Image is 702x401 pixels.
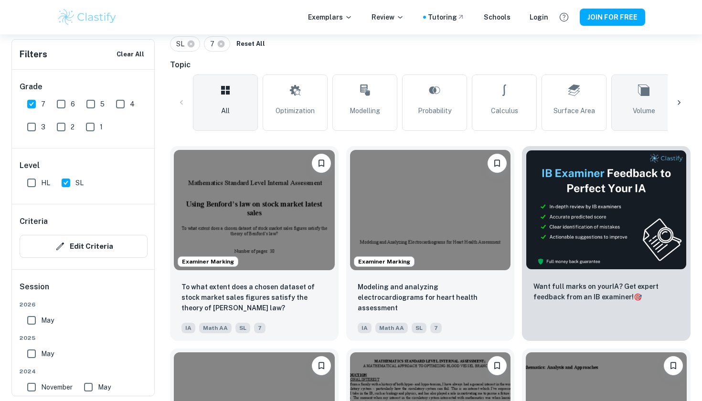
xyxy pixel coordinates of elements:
[20,81,148,93] h6: Grade
[170,36,200,52] div: SL
[276,106,315,116] span: Optimization
[20,235,148,258] button: Edit Criteria
[350,150,511,270] img: Math AA IA example thumbnail: Modeling and analyzing electrocardiogram
[530,12,548,22] a: Login
[533,281,679,302] p: Want full marks on your IA ? Get expert feedback from an IB examiner!
[312,356,331,375] button: Please log in to bookmark exemplars
[358,323,372,333] span: IA
[358,282,503,313] p: Modeling and analyzing electrocardiograms for heart health assessment
[100,99,105,109] span: 5
[553,106,595,116] span: Surface Area
[375,323,408,333] span: Math AA
[71,99,75,109] span: 6
[199,323,232,333] span: Math AA
[181,323,195,333] span: IA
[418,106,451,116] span: Probability
[346,146,515,341] a: Examiner MarkingPlease log in to bookmark exemplarsModeling and analyzing electrocardiograms for ...
[174,150,335,270] img: Math AA IA example thumbnail: To what extent does a chosen dataset of
[430,323,442,333] span: 7
[130,99,135,109] span: 4
[221,106,230,116] span: All
[491,106,518,116] span: Calculus
[526,150,687,270] img: Thumbnail
[412,323,426,333] span: SL
[20,300,148,309] span: 2026
[20,216,48,227] h6: Criteria
[20,48,47,61] h6: Filters
[176,39,189,49] span: SL
[308,12,352,22] p: Exemplars
[210,39,219,49] span: 7
[664,356,683,375] button: Please log in to bookmark exemplars
[98,382,111,392] span: May
[634,293,642,301] span: 🎯
[354,257,414,266] span: Examiner Marking
[522,146,691,341] a: ThumbnailWant full marks on yourIA? Get expert feedback from an IB examiner!
[41,315,54,326] span: May
[633,106,655,116] span: Volume
[556,9,572,25] button: Help and Feedback
[75,178,84,188] span: SL
[114,47,147,62] button: Clear All
[234,37,267,51] button: Reset All
[170,59,691,71] h6: Topic
[170,146,339,341] a: Examiner MarkingPlease log in to bookmark exemplarsTo what extent does a chosen dataset of stock ...
[41,382,73,392] span: November
[428,12,465,22] a: Tutoring
[181,282,327,313] p: To what extent does a chosen dataset of stock market sales figures satisfy the theory of Benford’...
[20,367,148,376] span: 2024
[350,106,380,116] span: Modelling
[71,122,74,132] span: 2
[57,8,117,27] img: Clastify logo
[178,257,238,266] span: Examiner Marking
[20,160,148,171] h6: Level
[41,99,45,109] span: 7
[20,334,148,342] span: 2025
[41,122,45,132] span: 3
[41,178,50,188] span: HL
[372,12,404,22] p: Review
[20,281,148,300] h6: Session
[488,154,507,173] button: Please log in to bookmark exemplars
[100,122,103,132] span: 1
[41,348,54,359] span: May
[580,9,645,26] button: JOIN FOR FREE
[204,36,230,52] div: 7
[488,356,507,375] button: Please log in to bookmark exemplars
[484,12,511,22] a: Schools
[312,154,331,173] button: Please log in to bookmark exemplars
[235,323,250,333] span: SL
[254,323,266,333] span: 7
